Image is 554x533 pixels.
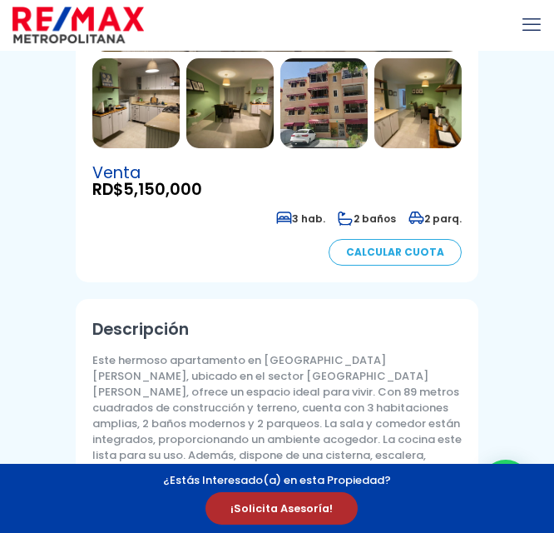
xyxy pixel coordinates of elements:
img: Apartamento en Altos De Arroyo Hondo Ii [280,58,368,148]
span: RD$ [92,182,462,198]
img: Apartamento en Altos De Arroyo Hondo Ii [92,58,180,148]
span: Venta [92,165,462,182]
img: remax-metropolitana-logo [12,4,144,46]
span: 3 hab. [276,212,325,226]
p: Este hermoso apartamento en [GEOGRAPHIC_DATA][PERSON_NAME], ubicado en el sector [GEOGRAPHIC_DATA... [92,352,462,511]
img: Apartamento en Altos De Arroyo Hondo Ii [186,58,274,148]
img: Apartamento en Altos De Arroyo Hondo Ii [374,58,462,148]
a: Calcular Cuota [329,239,462,266]
a: mobile menu [517,11,546,39]
h2: Descripción [92,316,462,344]
span: 2 parq. [408,212,462,226]
span: ¡Solicita Asesoría! [205,492,358,525]
span: 5,150,000 [123,178,202,201]
span: 2 baños [338,212,396,226]
a: RE/MAX Metropolitana [12,4,144,46]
